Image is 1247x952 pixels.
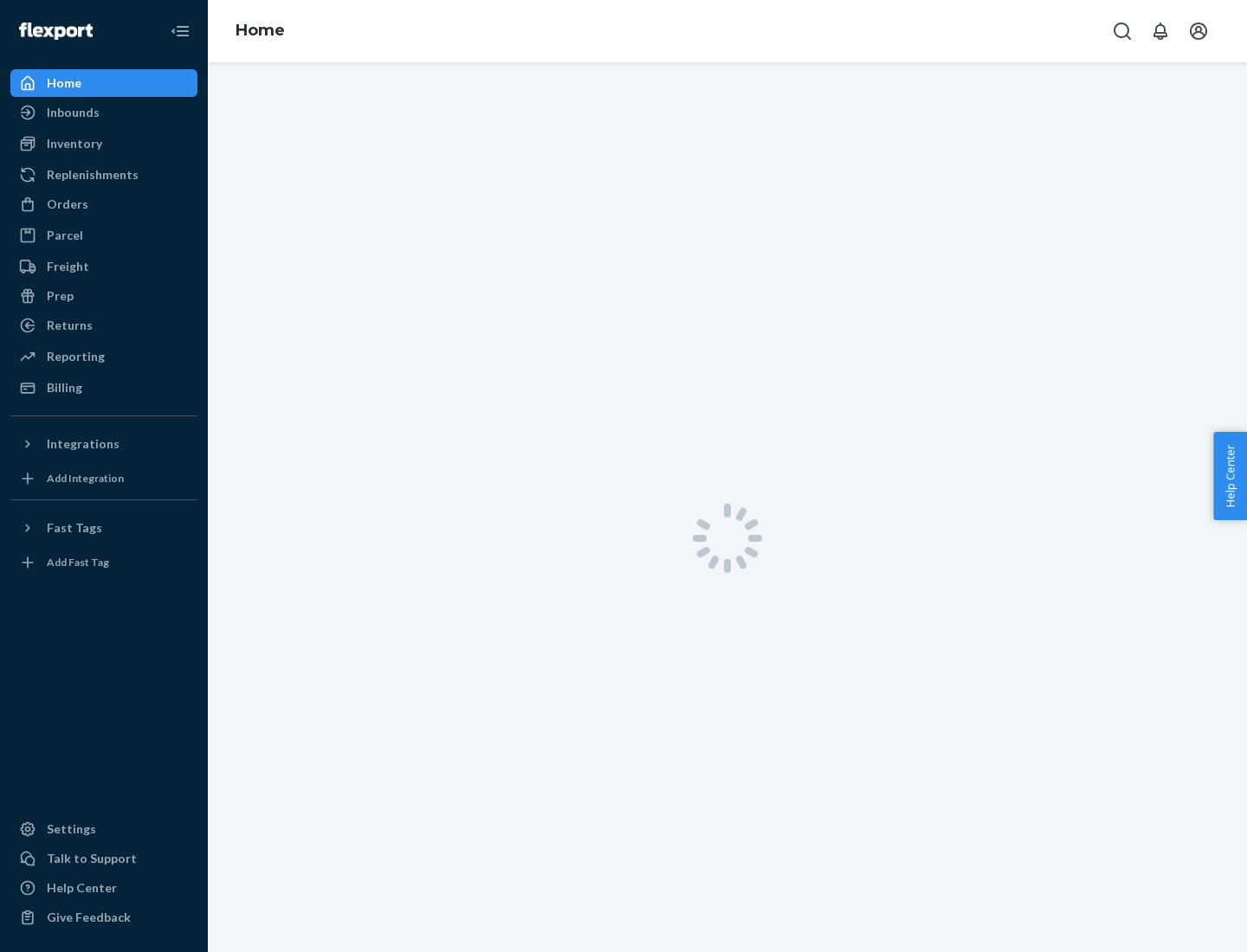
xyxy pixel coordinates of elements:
div: Give Feedback [47,909,131,926]
button: Open Search Box [1105,14,1140,48]
div: Settings [47,820,96,838]
a: Inventory [10,130,197,158]
a: Add Integration [10,465,197,492]
a: Orders [10,190,197,218]
div: Parcel [47,227,83,244]
a: Talk to Support [10,845,197,872]
div: Add Fast Tag [47,555,109,569]
a: Freight [10,253,197,280]
div: Help Center [47,879,117,897]
div: Inbounds [47,104,100,121]
button: Give Feedback [10,904,197,931]
button: Open account menu [1181,14,1216,48]
div: Billing [47,379,82,396]
div: Returns [47,317,93,334]
a: Home [236,21,285,40]
a: Help Center [10,874,197,902]
a: Settings [10,815,197,843]
div: Orders [47,196,88,213]
div: Talk to Support [47,850,137,867]
a: Returns [10,312,197,339]
a: Billing [10,374,197,402]
ol: breadcrumbs [222,6,299,56]
a: Parcel [10,222,197,249]
a: Add Fast Tag [10,549,197,576]
div: Freight [47,258,89,275]
div: Reporting [47,348,105,365]
div: Prep [47,287,74,305]
div: Integrations [47,435,120,453]
button: Integrations [10,430,197,458]
a: Inbounds [10,99,197,126]
div: Home [47,74,81,92]
a: Reporting [10,343,197,370]
a: Home [10,69,197,97]
div: Inventory [47,135,102,152]
a: Replenishments [10,161,197,189]
button: Close Navigation [163,14,197,48]
div: Fast Tags [47,519,102,537]
button: Fast Tags [10,514,197,542]
button: Open notifications [1143,14,1178,48]
div: Replenishments [47,166,139,183]
a: Prep [10,282,197,310]
button: Help Center [1213,432,1247,520]
img: Flexport logo [19,23,93,40]
div: Add Integration [47,471,124,486]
